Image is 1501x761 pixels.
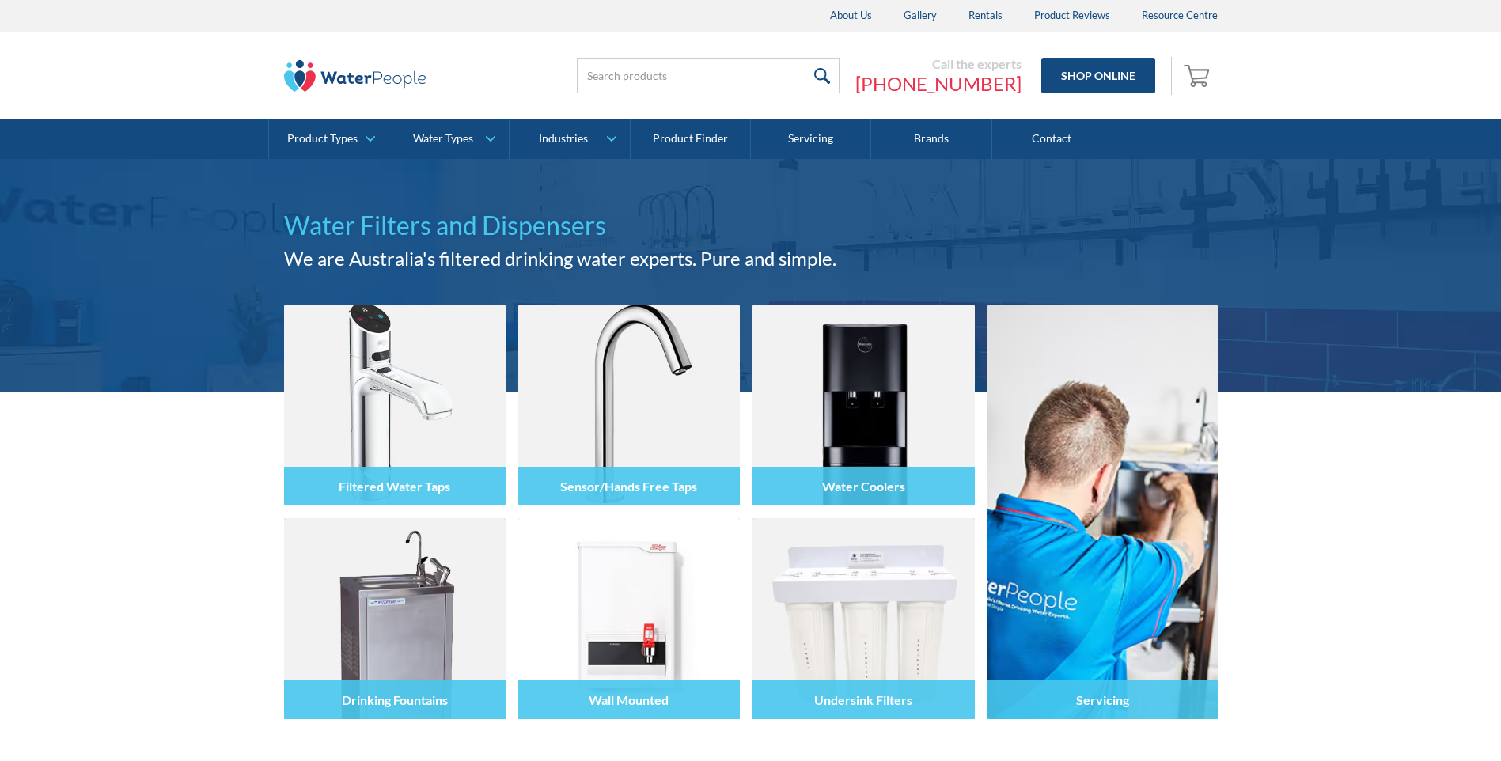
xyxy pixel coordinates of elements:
img: Sensor/Hands Free Taps [518,305,740,505]
a: Servicing [751,119,871,159]
a: Contact [992,119,1112,159]
img: Drinking Fountains [284,518,506,719]
div: Industries [539,132,588,146]
a: Open empty cart [1180,57,1218,95]
img: The Water People [284,60,426,92]
img: Undersink Filters [752,518,974,719]
h4: Drinking Fountains [342,692,448,707]
div: Product Types [287,132,358,146]
img: Filtered Water Taps [284,305,506,505]
h4: Water Coolers [822,479,905,494]
h4: Filtered Water Taps [339,479,450,494]
h4: Servicing [1076,692,1129,707]
input: Search products [577,58,840,93]
img: shopping cart [1184,62,1214,88]
a: Servicing [987,305,1218,719]
h4: Wall Mounted [589,692,669,707]
a: [PHONE_NUMBER] [855,72,1022,96]
a: Brands [871,119,991,159]
a: Shop Online [1041,58,1155,93]
div: Call the experts [855,56,1022,72]
h4: Sensor/Hands Free Taps [560,479,697,494]
h4: Undersink Filters [814,692,912,707]
img: Wall Mounted [518,518,740,719]
img: Water Coolers [752,305,974,505]
a: Product Types [269,119,389,159]
a: Product Finder [631,119,751,159]
a: Industries [510,119,629,159]
a: Water Types [389,119,509,159]
div: Water Types [413,132,473,146]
